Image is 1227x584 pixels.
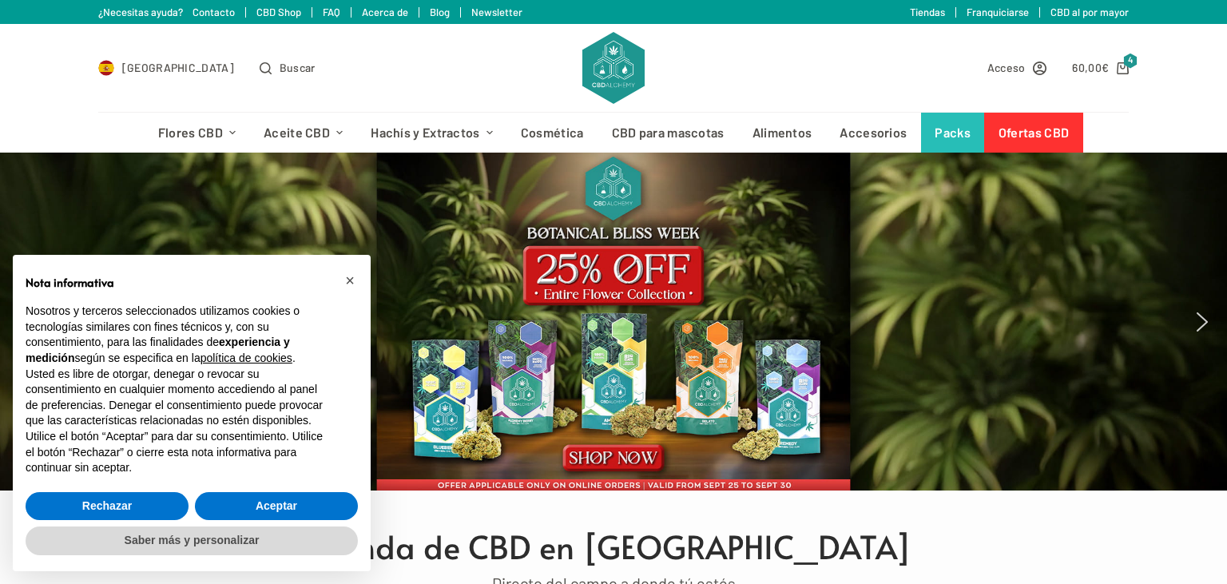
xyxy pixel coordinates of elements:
img: CBD Alchemy [582,32,645,104]
a: Newsletter [471,6,522,18]
a: Tiendas [910,6,945,18]
h2: Nota informativa [26,274,332,291]
p: Utilice el botón “Aceptar” para dar su consentimiento. Utilice el botón “Rechazar” o cierre esta ... [26,429,332,476]
a: Acceso [987,58,1047,77]
a: ¿Necesitas ayuda? Contacto [98,6,235,18]
a: Cosmética [506,113,598,153]
img: next arrow [1189,309,1215,335]
a: Acerca de [362,6,408,18]
span: Buscar [280,58,316,77]
span: € [1102,61,1109,74]
button: Saber más y personalizar [26,526,358,555]
a: Select Country [98,58,234,77]
span: Acceso [987,58,1026,77]
a: Alimentos [738,113,826,153]
bdi: 60,00 [1072,61,1109,74]
a: política de cookies [201,352,292,364]
span: × [345,272,355,289]
img: ES Flag [98,60,114,76]
nav: Menú de cabecera [144,113,1082,153]
span: [GEOGRAPHIC_DATA] [122,58,234,77]
a: CBD para mascotas [598,113,738,153]
a: Aceite CBD [250,113,357,153]
strong: experiencia y medición [26,336,290,364]
a: FAQ [323,6,340,18]
a: Carro de compra [1072,58,1129,77]
a: CBD al por mayor [1050,6,1129,18]
p: Nosotros y terceros seleccionados utilizamos cookies o tecnologías similares con fines técnicos y... [26,304,332,366]
a: Blog [430,6,450,18]
a: Flores CBD [144,113,249,153]
button: Aceptar [195,492,358,521]
button: Rechazar [26,492,189,521]
a: Franquiciarse [967,6,1029,18]
a: Accesorios [826,113,921,153]
a: CBD Shop [256,6,301,18]
button: Cerrar esta nota informativa [337,268,363,293]
a: Ofertas CBD [984,113,1082,153]
span: 4 [1123,54,1138,69]
h1: Tienda de CBD en [GEOGRAPHIC_DATA] [106,522,1121,570]
a: Hachís y Extractos [357,113,507,153]
p: Usted es libre de otorgar, denegar o revocar su consentimiento en cualquier momento accediendo al... [26,367,332,429]
a: Packs [921,113,985,153]
button: Abrir formulario de búsqueda [260,58,316,77]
